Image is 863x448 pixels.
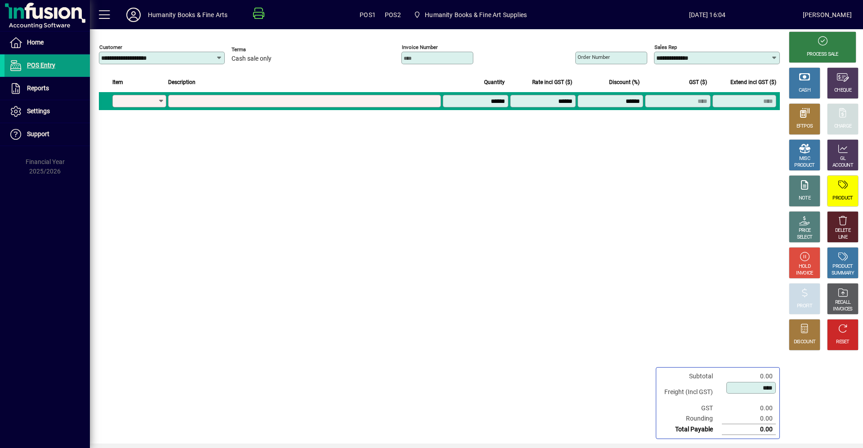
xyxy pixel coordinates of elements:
[832,270,854,277] div: SUMMARY
[168,77,196,87] span: Description
[722,371,776,381] td: 0.00
[402,44,438,50] mat-label: Invoice number
[660,381,722,403] td: Freight (Incl GST)
[578,54,610,60] mat-label: Order number
[730,77,776,87] span: Extend incl GST ($)
[797,303,812,310] div: PROFIT
[834,87,851,94] div: CHEQUE
[609,77,640,87] span: Discount (%)
[797,234,813,241] div: SELECT
[799,195,810,202] div: NOTE
[27,62,55,69] span: POS Entry
[425,8,527,22] span: Humanity Books & Fine Art Supplies
[660,371,722,381] td: Subtotal
[532,77,572,87] span: Rate incl GST ($)
[689,77,707,87] span: GST ($)
[807,51,838,58] div: PROCESS SALE
[799,155,810,162] div: MISC
[119,7,148,23] button: Profile
[27,130,49,138] span: Support
[838,234,847,241] div: LINE
[612,8,803,22] span: [DATE] 16:04
[836,339,850,346] div: RESET
[385,8,401,22] span: POS2
[722,403,776,413] td: 0.00
[231,47,285,53] span: Terms
[112,77,123,87] span: Item
[796,123,813,130] div: EFTPOS
[148,8,228,22] div: Humanity Books & Fine Arts
[27,84,49,92] span: Reports
[832,263,853,270] div: PRODUCT
[835,227,850,234] div: DELETE
[654,44,677,50] mat-label: Sales rep
[27,107,50,115] span: Settings
[799,263,810,270] div: HOLD
[360,8,376,22] span: POS1
[4,77,90,100] a: Reports
[799,227,811,234] div: PRICE
[835,299,851,306] div: RECALL
[799,87,810,94] div: CASH
[4,100,90,123] a: Settings
[660,413,722,424] td: Rounding
[484,77,505,87] span: Quantity
[840,155,846,162] div: GL
[4,123,90,146] a: Support
[4,31,90,54] a: Home
[722,413,776,424] td: 0.00
[794,162,814,169] div: PRODUCT
[833,306,852,313] div: INVOICES
[803,8,852,22] div: [PERSON_NAME]
[722,424,776,435] td: 0.00
[660,403,722,413] td: GST
[410,7,530,23] span: Humanity Books & Fine Art Supplies
[796,270,813,277] div: INVOICE
[832,162,853,169] div: ACCOUNT
[27,39,44,46] span: Home
[231,55,271,62] span: Cash sale only
[660,424,722,435] td: Total Payable
[832,195,853,202] div: PRODUCT
[834,123,852,130] div: CHARGE
[794,339,815,346] div: DISCOUNT
[99,44,122,50] mat-label: Customer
